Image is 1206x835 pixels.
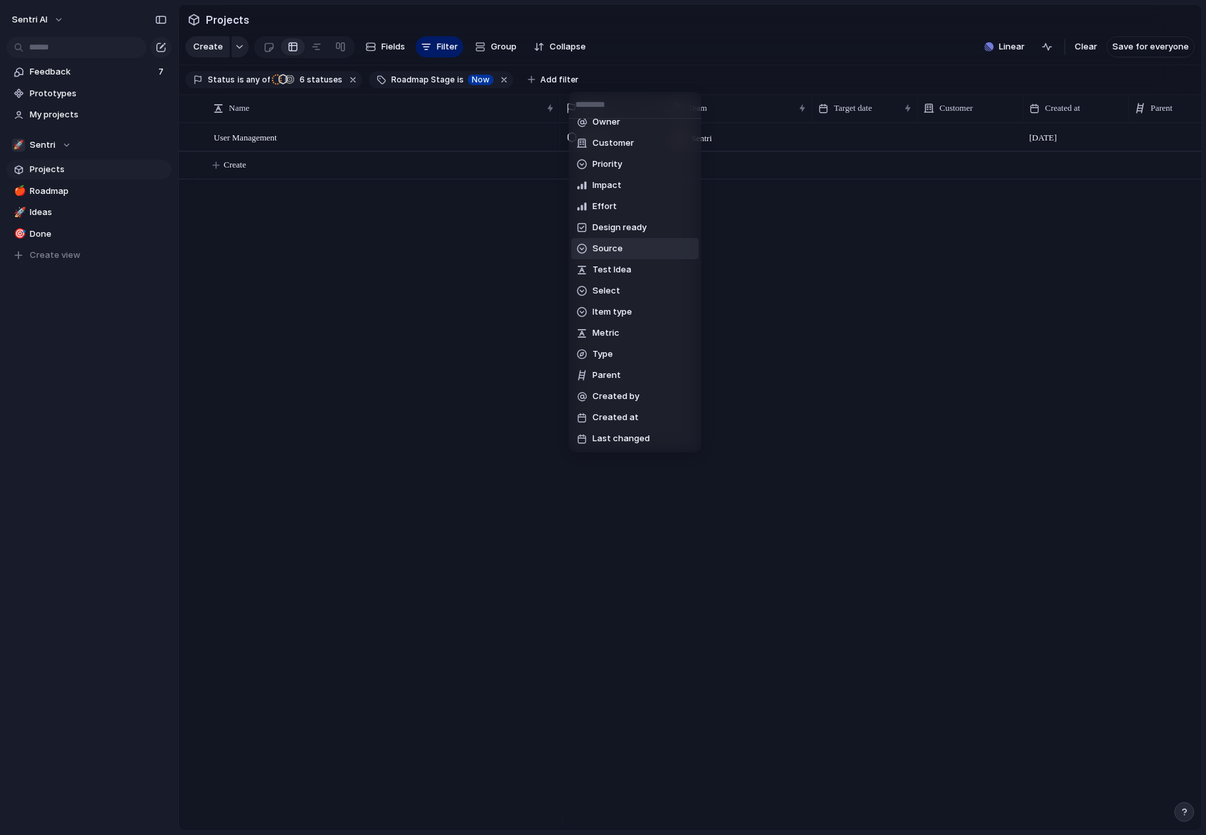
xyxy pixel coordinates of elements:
[592,348,613,361] span: Type
[592,284,620,297] span: Select
[592,115,620,129] span: Owner
[592,137,634,150] span: Customer
[592,179,621,192] span: Impact
[592,242,623,255] span: Source
[592,158,622,171] span: Priority
[592,432,650,445] span: Last changed
[592,221,647,234] span: Design ready
[592,411,639,424] span: Created at
[592,200,617,213] span: Effort
[592,263,631,276] span: Test Idea
[592,305,632,319] span: Item type
[592,390,639,403] span: Created by
[592,326,619,340] span: Metric
[592,369,621,382] span: Parent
